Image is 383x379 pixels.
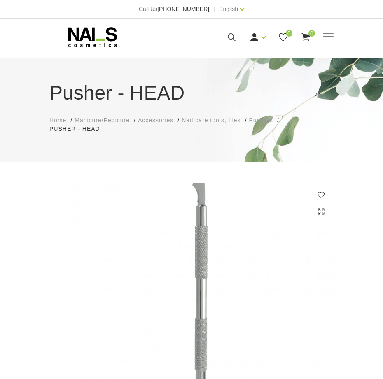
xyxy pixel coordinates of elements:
a: [PHONE_NUMBER] [157,6,209,12]
span: Accessories [138,117,173,123]
span: Manicure/Pedicure [75,117,130,123]
span: 0 [286,30,292,37]
li: Pusher - HEAD [49,125,108,133]
span: | [213,4,215,14]
span: 0 [308,30,315,37]
div: Call Us [139,4,209,14]
a: Home [49,116,66,125]
a: English [219,4,238,14]
a: Pushers [249,116,273,125]
h1: Pusher - HEAD [49,78,334,108]
a: Accessories [138,116,173,125]
a: 0 [278,32,288,42]
a: Manicure/Pedicure [75,116,130,125]
span: Home [49,117,66,123]
a: 0 [301,32,311,42]
a: Nail care tools, files [182,116,241,125]
span: Pushers [249,117,273,123]
span: Nail care tools, files [182,117,241,123]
